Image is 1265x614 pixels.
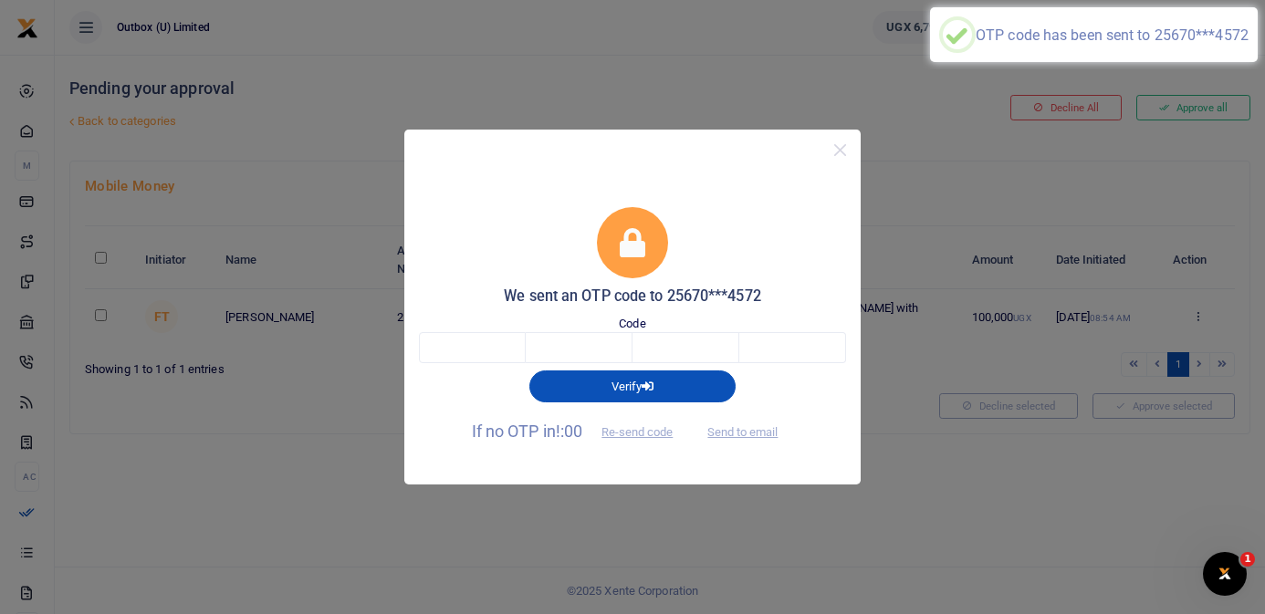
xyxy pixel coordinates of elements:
div: OTP code has been sent to 25670***4572 [976,26,1249,44]
span: If no OTP in [472,421,689,441]
span: 1 [1240,552,1255,567]
button: Verify [529,370,736,401]
label: Code [619,315,645,333]
h5: We sent an OTP code to 25670***4572 [419,287,846,306]
button: Close [827,137,853,163]
span: !:00 [556,421,582,441]
iframe: Intercom live chat [1203,552,1247,596]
